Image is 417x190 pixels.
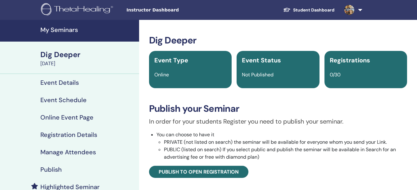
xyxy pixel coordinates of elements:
[40,26,135,34] h4: My Seminars
[156,131,407,161] li: You can choose to have it
[159,169,239,175] span: Publish to open registration
[330,56,370,64] span: Registrations
[40,49,135,60] div: Dig Deeper
[154,71,169,78] span: Online
[40,166,62,173] h4: Publish
[154,56,188,64] span: Event Type
[164,138,407,146] li: PRIVATE (not listed on search) the seminar will be available for everyone whom you send your Link.
[40,131,97,138] h4: Registration Details
[242,71,274,78] span: Not Published
[149,166,248,178] a: Publish to open registration
[126,7,220,13] span: Instructor Dashboard
[149,35,407,46] h3: Dig Deeper
[164,146,407,161] li: PUBLIC (listed on search) If you select public and publish the seminar will be available in Searc...
[283,7,291,12] img: graduation-cap-white.svg
[40,96,87,104] h4: Event Schedule
[40,114,93,121] h4: Online Event Page
[149,103,407,114] h3: Publish your Seminar
[40,60,135,67] div: [DATE]
[37,49,139,67] a: Dig Deeper[DATE]
[242,56,281,64] span: Event Status
[149,117,407,126] p: In order for your students Register you need to publish your seminar.
[41,3,115,17] img: logo.png
[278,4,339,16] a: Student Dashboard
[40,148,96,156] h4: Manage Attendees
[330,71,341,78] span: 0/30
[40,79,79,86] h4: Event Details
[344,5,354,15] img: default.jpg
